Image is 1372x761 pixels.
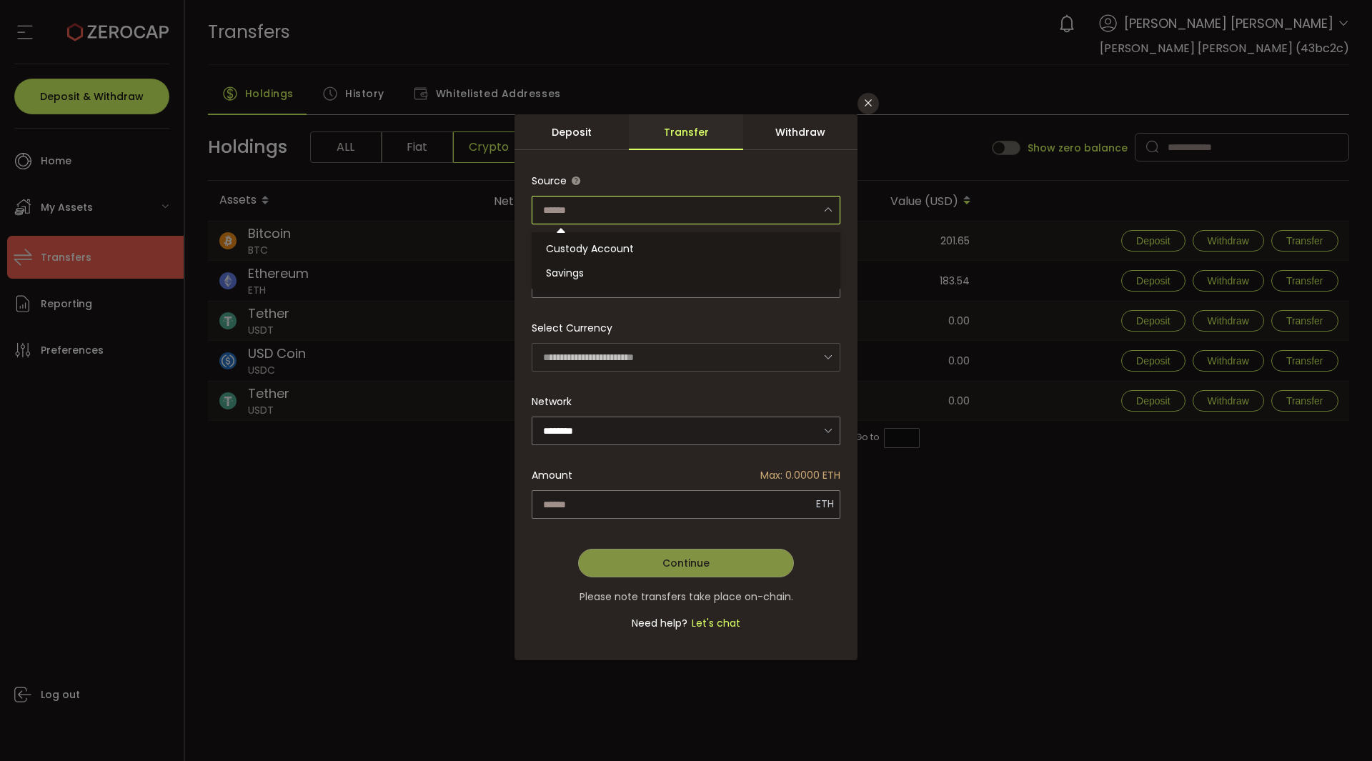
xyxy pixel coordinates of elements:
[532,174,567,188] span: Source
[743,114,857,150] div: Withdraw
[629,114,743,150] div: Transfer
[662,556,710,570] span: Continue
[580,590,793,604] span: Please note transfers take place on-chain.
[514,114,629,150] div: Deposit
[816,497,834,511] span: ETH
[857,93,879,114] button: Close
[532,321,621,335] label: Select Currency
[532,394,580,409] label: Network
[532,461,572,489] span: Amount
[632,616,687,630] span: Need help?
[760,461,840,489] span: Max: 0.0000 ETH
[1301,692,1372,761] iframe: Chat Widget
[546,242,634,256] span: Custody Account
[578,549,794,577] button: Continue
[514,114,857,660] div: dialog
[546,266,584,280] span: Savings
[687,616,740,630] span: Let's chat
